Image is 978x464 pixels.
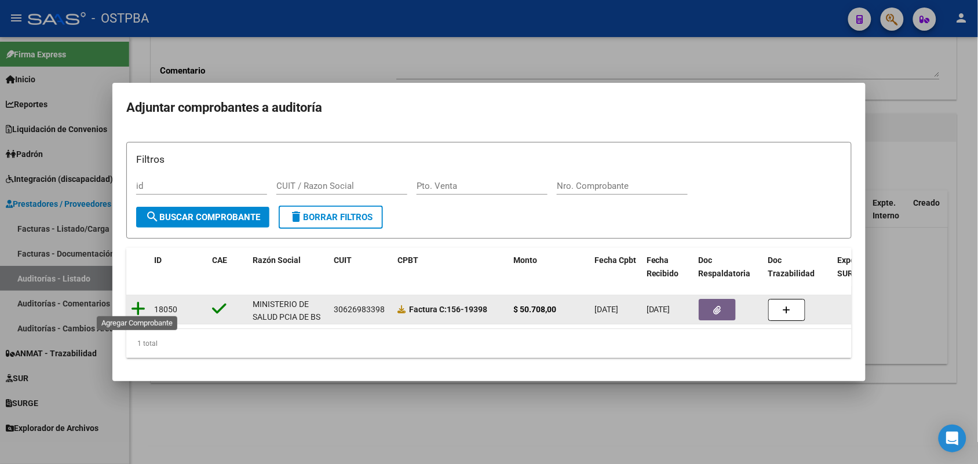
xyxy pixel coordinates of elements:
[409,305,447,314] span: Factura C:
[212,255,227,265] span: CAE
[513,305,556,314] strong: $ 50.708,00
[149,248,207,286] datatable-header-cell: ID
[768,255,815,278] span: Doc Trazabilidad
[939,425,966,452] div: Open Intercom Messenger
[647,305,670,314] span: [DATE]
[594,255,636,265] span: Fecha Cpbt
[145,210,159,224] mat-icon: search
[329,248,393,286] datatable-header-cell: CUIT
[694,248,764,286] datatable-header-cell: Doc Respaldatoria
[642,248,694,286] datatable-header-cell: Fecha Recibido
[590,248,642,286] datatable-header-cell: Fecha Cpbt
[279,206,383,229] button: Borrar Filtros
[154,305,177,314] span: 18050
[647,255,679,278] span: Fecha Recibido
[594,305,618,314] span: [DATE]
[136,207,269,228] button: Buscar Comprobante
[699,255,751,278] span: Doc Respaldatoria
[838,255,889,278] span: Expediente SUR Asociado
[145,212,260,222] span: Buscar Comprobante
[126,97,852,119] h2: Adjuntar comprobantes a auditoría
[207,248,248,286] datatable-header-cell: CAE
[513,255,537,265] span: Monto
[253,255,301,265] span: Razón Social
[833,248,897,286] datatable-header-cell: Expediente SUR Asociado
[248,248,329,286] datatable-header-cell: Razón Social
[334,305,385,314] span: 30626983398
[393,248,509,286] datatable-header-cell: CPBT
[154,255,162,265] span: ID
[397,255,418,265] span: CPBT
[289,210,303,224] mat-icon: delete
[509,248,590,286] datatable-header-cell: Monto
[136,152,842,167] h3: Filtros
[126,329,852,358] div: 1 total
[289,212,373,222] span: Borrar Filtros
[253,298,324,337] div: MINISTERIO DE SALUD PCIA DE BS AS
[764,248,833,286] datatable-header-cell: Doc Trazabilidad
[334,255,352,265] span: CUIT
[409,305,487,314] strong: 156-19398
